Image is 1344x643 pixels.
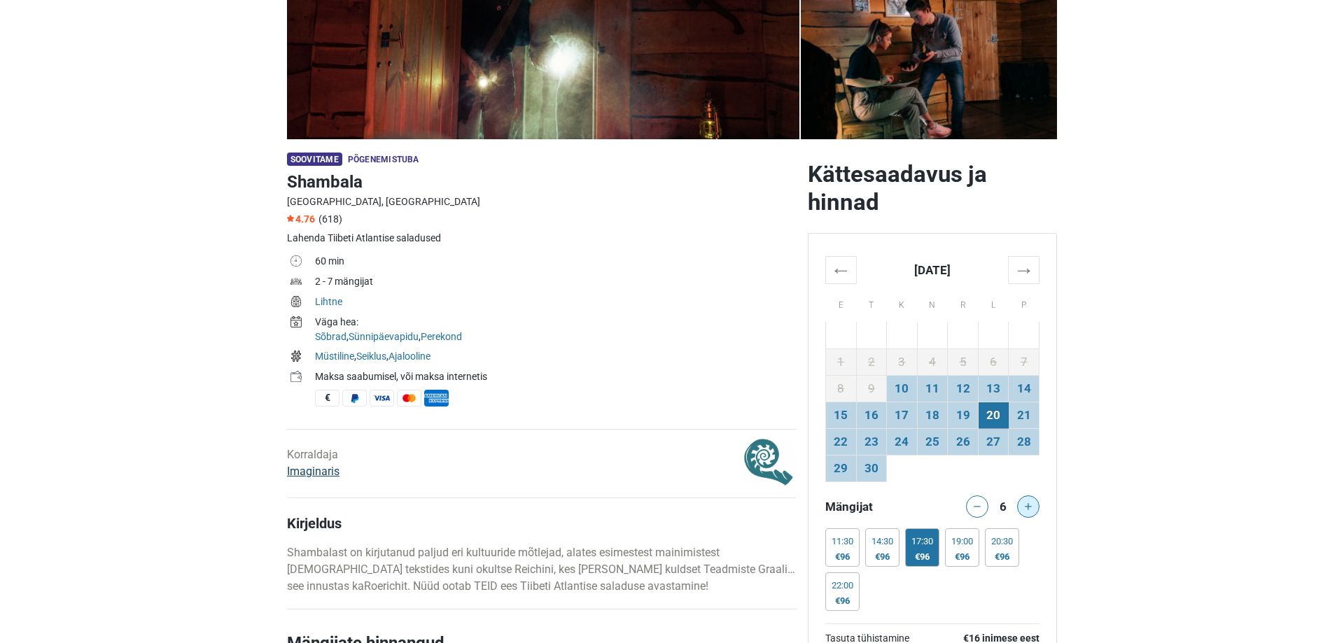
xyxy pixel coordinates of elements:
div: 6 [995,495,1011,515]
a: Müstiline [315,351,354,362]
th: K [887,283,918,322]
td: 18 [917,402,948,428]
td: 13 [978,375,1009,402]
th: T [856,283,887,322]
td: 19 [948,402,979,428]
td: 2 - 7 mängijat [315,273,797,293]
div: €96 [991,551,1013,563]
div: [GEOGRAPHIC_DATA], [GEOGRAPHIC_DATA] [287,195,797,209]
div: 22:00 [832,580,853,591]
td: 15 [826,402,857,428]
span: Sularaha [315,390,339,407]
td: 29 [826,455,857,481]
td: 17 [887,402,918,428]
span: Põgenemistuba [348,155,419,164]
th: E [826,283,857,322]
td: 23 [856,428,887,455]
h2: Kättesaadavus ja hinnad [808,160,1057,216]
span: American Express [424,390,449,407]
div: Maksa saabumisel, või maksa internetis [315,369,797,384]
div: €96 [832,595,853,607]
td: 12 [948,375,979,402]
div: 19:00 [951,536,973,547]
div: 11:30 [832,536,853,547]
td: 60 min [315,253,797,273]
td: 14 [1009,375,1039,402]
td: 16 [856,402,887,428]
td: 28 [1009,428,1039,455]
div: 20:30 [991,536,1013,547]
span: MasterCard [397,390,421,407]
td: 3 [887,348,918,375]
td: , , [315,313,797,348]
td: 6 [978,348,1009,375]
th: R [948,283,979,322]
td: 30 [856,455,887,481]
div: €96 [911,551,933,563]
span: Visa [370,390,394,407]
img: 3cec07e9ba5f5bb2l.png [743,437,797,490]
div: €96 [832,551,853,563]
div: €96 [871,551,893,563]
td: 2 [856,348,887,375]
div: Lahenda Tiibeti Atlantise saladused [287,231,797,246]
td: 25 [917,428,948,455]
td: 10 [887,375,918,402]
td: 26 [948,428,979,455]
div: €96 [951,551,973,563]
td: 22 [826,428,857,455]
a: Sõbrad [315,331,346,342]
a: Ajalooline [388,351,430,362]
td: 20 [978,402,1009,428]
a: Lihtne [315,296,342,307]
a: Seiklus [356,351,386,362]
td: 1 [826,348,857,375]
td: 24 [887,428,918,455]
td: 8 [826,375,857,402]
th: → [1009,256,1039,283]
img: Star [287,215,294,222]
span: PayPal [342,390,367,407]
div: 14:30 [871,536,893,547]
span: (618) [318,213,342,225]
td: 5 [948,348,979,375]
a: Perekond [421,331,462,342]
td: 27 [978,428,1009,455]
p: Shambalast on kirjutanud paljud eri kultuuride mõtlejad, alates esimestest mainimistest [DEMOGRAP... [287,544,797,595]
td: , , [315,348,797,368]
th: [DATE] [856,256,1009,283]
th: P [1009,283,1039,322]
th: L [978,283,1009,322]
div: Korraldaja [287,446,339,480]
h1: Shambala [287,169,797,195]
a: Sünnipäevapidu [349,331,419,342]
th: N [917,283,948,322]
td: 21 [1009,402,1039,428]
td: 4 [917,348,948,375]
td: 9 [856,375,887,402]
h4: Kirjeldus [287,515,797,532]
td: 7 [1009,348,1039,375]
div: 17:30 [911,536,933,547]
span: 4.76 [287,213,315,225]
div: Väga hea: [315,315,797,330]
th: ← [826,256,857,283]
td: 11 [917,375,948,402]
a: Imaginaris [287,465,339,478]
div: Mängijat [820,495,932,518]
span: Soovitame [287,153,342,166]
